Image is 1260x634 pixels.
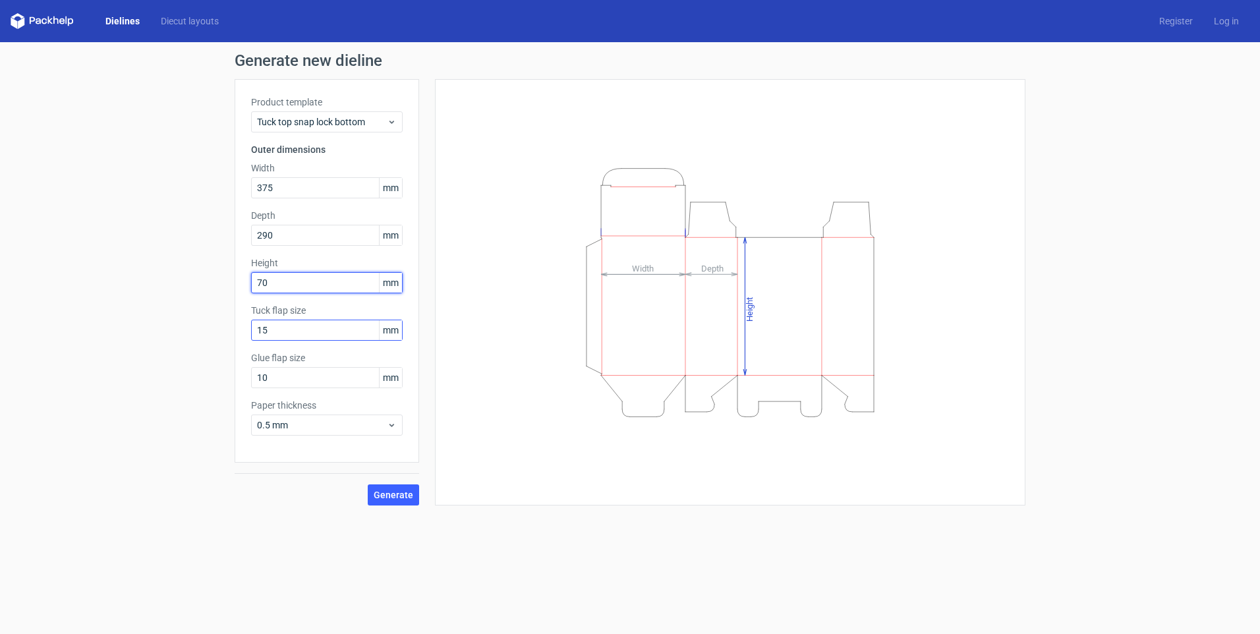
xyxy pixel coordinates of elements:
tspan: Height [745,297,755,321]
h1: Generate new dieline [235,53,1025,69]
label: Paper thickness [251,399,403,412]
span: Generate [374,490,413,500]
span: mm [379,368,402,388]
label: Product template [251,96,403,109]
tspan: Depth [701,263,724,273]
span: mm [379,225,402,245]
tspan: Width [632,263,654,273]
a: Diecut layouts [150,14,229,28]
span: mm [379,273,402,293]
span: mm [379,320,402,340]
label: Width [251,161,403,175]
label: Glue flap size [251,351,403,364]
span: 0.5 mm [257,418,387,432]
label: Depth [251,209,403,222]
a: Log in [1203,14,1249,28]
span: Tuck top snap lock bottom [257,115,387,129]
a: Register [1149,14,1203,28]
label: Height [251,256,403,270]
span: mm [379,178,402,198]
label: Tuck flap size [251,304,403,317]
h3: Outer dimensions [251,143,403,156]
a: Dielines [95,14,150,28]
button: Generate [368,484,419,505]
